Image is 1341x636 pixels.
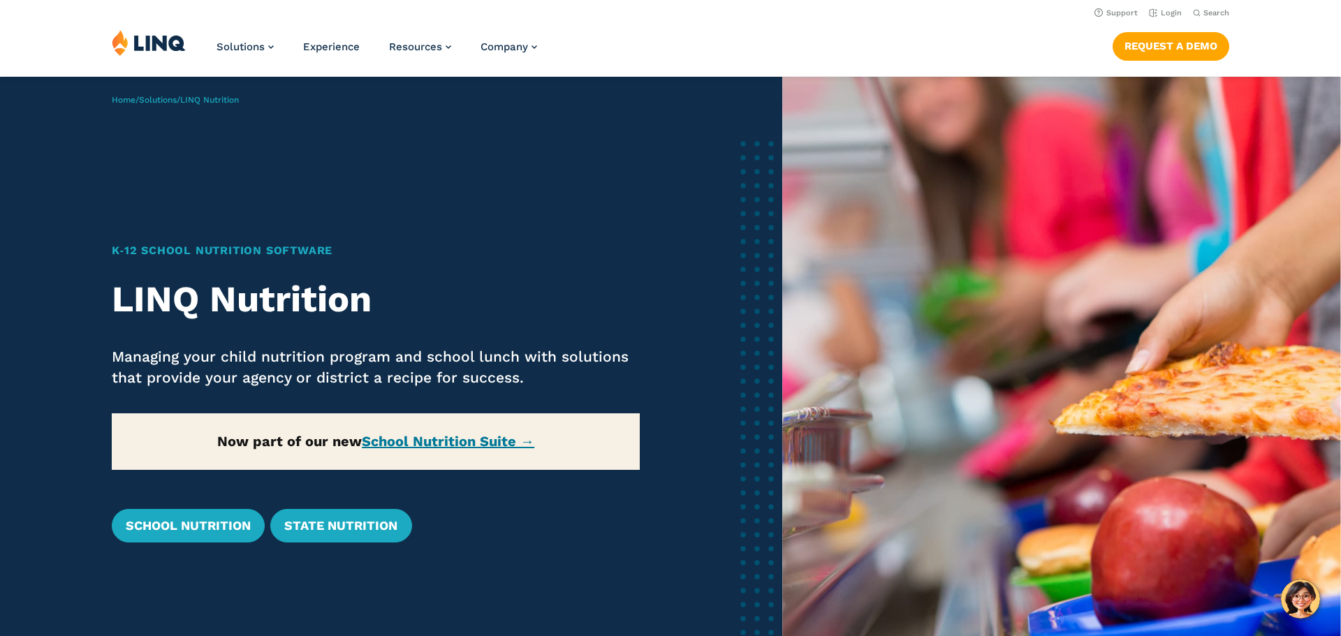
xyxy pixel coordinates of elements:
[112,95,239,105] span: / /
[217,29,537,75] nav: Primary Navigation
[180,95,239,105] span: LINQ Nutrition
[1203,8,1229,17] span: Search
[303,40,360,53] a: Experience
[481,40,528,53] span: Company
[362,433,534,450] a: School Nutrition Suite →
[217,40,274,53] a: Solutions
[1193,8,1229,18] button: Open Search Bar
[481,40,537,53] a: Company
[217,433,534,450] strong: Now part of our new
[1281,579,1320,619] button: Hello, have a question? Let’s chat.
[1094,8,1138,17] a: Support
[1149,8,1182,17] a: Login
[389,40,442,53] span: Resources
[112,29,186,56] img: LINQ | K‑12 Software
[139,95,177,105] a: Solutions
[217,40,265,53] span: Solutions
[112,95,135,105] a: Home
[112,242,640,259] h1: K‑12 School Nutrition Software
[389,40,451,53] a: Resources
[1113,32,1229,60] a: Request a Demo
[270,509,411,542] a: State Nutrition
[1113,29,1229,60] nav: Button Navigation
[112,509,265,542] a: School Nutrition
[112,346,640,388] p: Managing your child nutrition program and school lunch with solutions that provide your agency or...
[112,278,372,320] strong: LINQ Nutrition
